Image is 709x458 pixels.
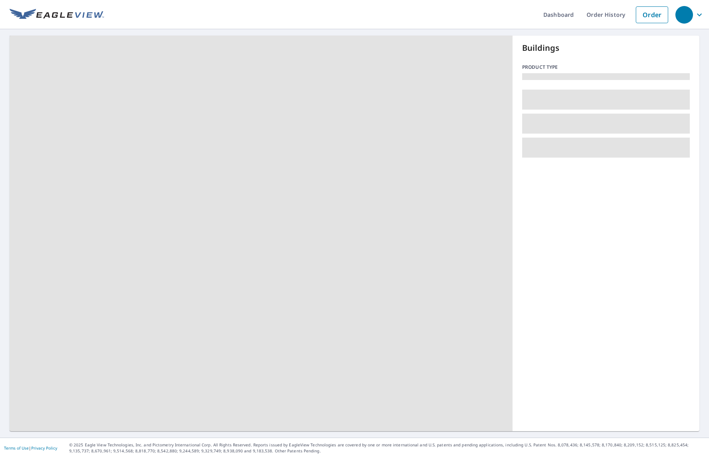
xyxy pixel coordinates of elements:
a: Terms of Use [4,445,29,451]
img: EV Logo [10,9,104,21]
p: | [4,446,57,450]
p: Buildings [522,42,690,54]
a: Order [636,6,668,23]
p: Product type [522,64,690,71]
a: Privacy Policy [31,445,57,451]
p: © 2025 Eagle View Technologies, Inc. and Pictometry International Corp. All Rights Reserved. Repo... [69,442,705,454]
